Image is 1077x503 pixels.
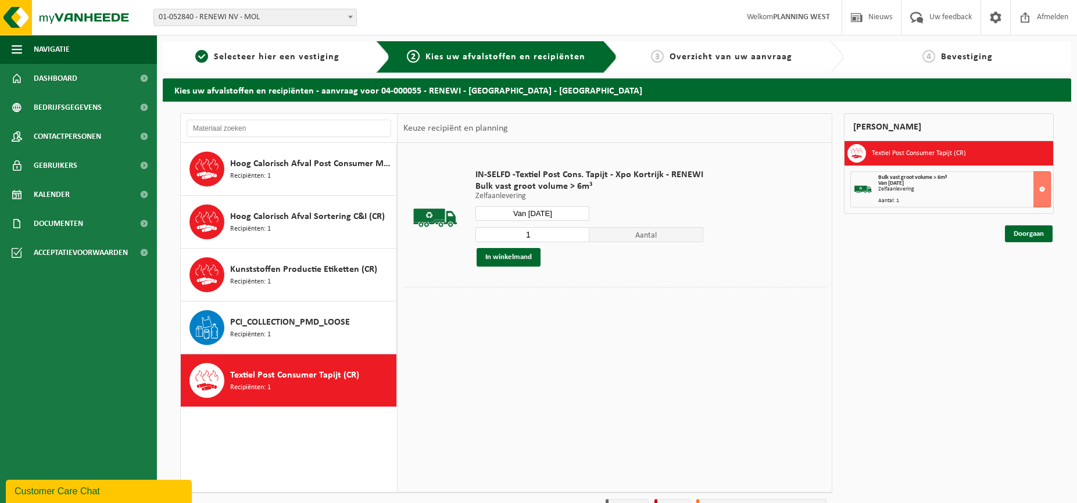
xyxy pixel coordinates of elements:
[922,50,935,63] span: 4
[872,144,966,163] h3: Textiel Post Consumer Tapijt (CR)
[230,210,385,224] span: Hoog Calorisch Afval Sortering C&I (CR)
[230,157,393,171] span: Hoog Calorisch Afval Post Consumer Matrassen (CR)
[34,122,101,151] span: Contactpersonen
[34,93,102,122] span: Bedrijfsgegevens
[163,78,1071,101] h2: Kies uw afvalstoffen en recipiënten - aanvraag voor 04-000055 - RENEWI - [GEOGRAPHIC_DATA] - [GEO...
[34,209,83,238] span: Documenten
[230,329,271,340] span: Recipiënten: 1
[181,143,397,196] button: Hoog Calorisch Afval Post Consumer Matrassen (CR) Recipiënten: 1
[878,174,947,181] span: Bulk vast groot volume > 6m³
[187,120,391,137] input: Materiaal zoeken
[34,180,70,209] span: Kalender
[34,35,70,64] span: Navigatie
[34,151,77,180] span: Gebruikers
[153,9,357,26] span: 01-052840 - RENEWI NV - MOL
[878,180,904,186] strong: Van [DATE]
[878,198,1050,204] div: Aantal: 1
[181,354,397,407] button: Textiel Post Consumer Tapijt (CR) Recipiënten: 1
[230,171,271,182] span: Recipiënten: 1
[230,382,271,393] span: Recipiënten: 1
[214,52,339,62] span: Selecteer hier een vestiging
[475,206,589,221] input: Selecteer datum
[181,301,397,354] button: PCI_COLLECTION_PMD_LOOSE Recipiënten: 1
[475,181,703,192] span: Bulk vast groot volume > 6m³
[589,227,703,242] span: Aantal
[844,113,1054,141] div: [PERSON_NAME]
[195,50,208,63] span: 1
[181,249,397,301] button: Kunststoffen Productie Etiketten (CR) Recipiënten: 1
[475,192,703,200] p: Zelfaanlevering
[398,114,514,143] div: Keuze recipiënt en planning
[6,477,194,503] iframe: chat widget
[169,50,367,64] a: 1Selecteer hier een vestiging
[407,50,420,63] span: 2
[475,169,703,181] span: IN-SELFD -Textiel Post Cons. Tapijt - Xpo Kortrijk - RENEWI
[154,9,356,26] span: 01-052840 - RENEWI NV - MOL
[34,238,128,267] span: Acceptatievoorwaarden
[1005,225,1053,242] a: Doorgaan
[425,52,585,62] span: Kies uw afvalstoffen en recipiënten
[773,13,830,21] strong: PLANNING WEST
[941,52,993,62] span: Bevestiging
[230,276,271,288] span: Recipiënten: 1
[670,52,792,62] span: Overzicht van uw aanvraag
[477,248,541,267] button: In winkelmand
[230,263,377,276] span: Kunststoffen Productie Etiketten (CR)
[230,315,350,329] span: PCI_COLLECTION_PMD_LOOSE
[651,50,664,63] span: 3
[34,64,77,93] span: Dashboard
[878,186,1050,192] div: Zelfaanlevering
[230,224,271,235] span: Recipiënten: 1
[181,196,397,249] button: Hoog Calorisch Afval Sortering C&I (CR) Recipiënten: 1
[230,368,359,382] span: Textiel Post Consumer Tapijt (CR)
